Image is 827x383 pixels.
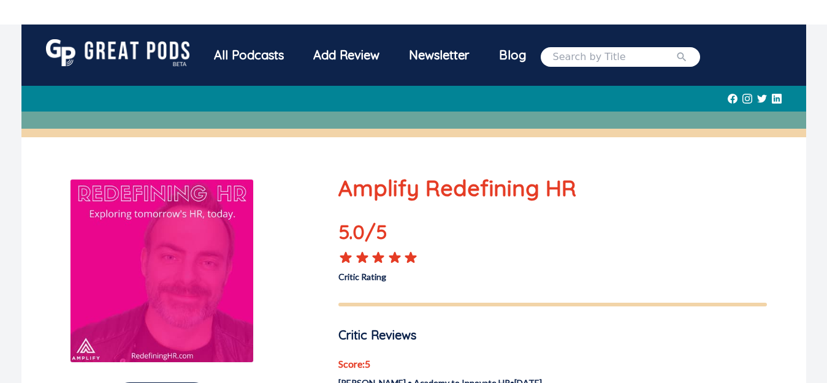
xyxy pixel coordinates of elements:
p: Critic Rating [338,265,552,283]
div: All Podcasts [199,39,299,71]
a: All Podcasts [199,39,299,74]
a: Add Review [299,39,394,71]
div: Newsletter [394,39,484,71]
p: Critic Reviews [338,326,767,344]
a: Newsletter [394,39,484,74]
p: Score: 5 [338,357,767,371]
input: Search by Title [553,50,676,64]
p: Amplify Redefining HR [338,172,767,205]
img: Amplify Redefining HR [70,179,254,363]
p: 5.0 /5 [338,217,424,251]
a: Blog [484,39,541,71]
img: GreatPods [46,39,189,66]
